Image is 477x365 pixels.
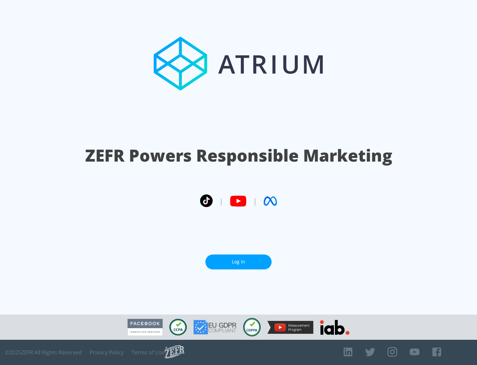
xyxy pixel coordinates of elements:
a: Terms of Use [132,349,165,356]
img: CCPA Compliant [169,319,187,335]
span: © 2025 ZEFR All Rights Reserved [5,349,82,356]
img: GDPR Compliant [193,320,237,334]
img: IAB [320,320,349,335]
img: COPPA Compliant [243,318,261,336]
span: | [219,196,223,206]
span: | [253,196,257,206]
a: Log In [205,255,272,269]
img: Facebook Marketing Partner [128,319,163,336]
h1: ZEFR Powers Responsible Marketing [85,144,392,167]
img: YouTube Measurement Program [267,321,313,334]
a: Privacy Policy [90,349,124,356]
